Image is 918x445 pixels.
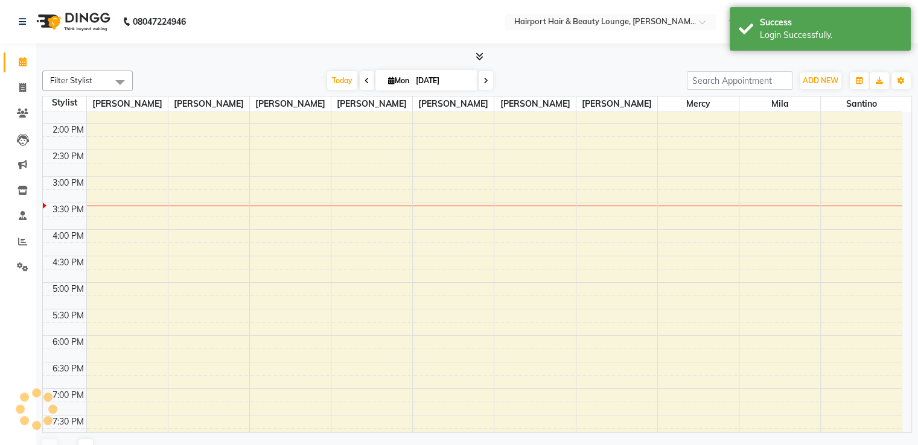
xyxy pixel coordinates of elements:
span: [PERSON_NAME] [331,96,412,112]
span: [PERSON_NAME] [576,96,657,112]
div: 7:30 PM [50,415,86,428]
input: Search Appointment [687,71,792,90]
span: [PERSON_NAME] [87,96,168,112]
span: [PERSON_NAME] [413,96,494,112]
b: 08047224946 [133,5,186,39]
button: ADD NEW [800,72,841,89]
span: [PERSON_NAME] [250,96,331,112]
div: 4:00 PM [50,230,86,242]
img: logo [31,5,113,39]
span: ADD NEW [803,76,838,85]
div: Success [760,16,902,29]
span: Filter Stylist [50,75,92,85]
div: 2:00 PM [50,124,86,136]
div: 7:00 PM [50,389,86,402]
div: 6:30 PM [50,362,86,375]
div: 4:30 PM [50,256,86,269]
span: Santino [821,96,902,112]
div: 5:00 PM [50,283,86,295]
span: Mon [385,76,412,85]
div: Stylist [43,96,86,109]
div: 3:30 PM [50,203,86,216]
div: 3:00 PM [50,177,86,189]
div: 2:30 PM [50,150,86,163]
span: [PERSON_NAME] [494,96,575,112]
span: Today [327,71,357,90]
div: 6:00 PM [50,336,86,349]
span: Mercy [658,96,739,112]
span: [PERSON_NAME] [168,96,249,112]
input: 2025-09-01 [412,72,473,90]
span: Mila [739,96,820,112]
div: Login Successfully. [760,29,902,42]
div: 5:30 PM [50,309,86,322]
